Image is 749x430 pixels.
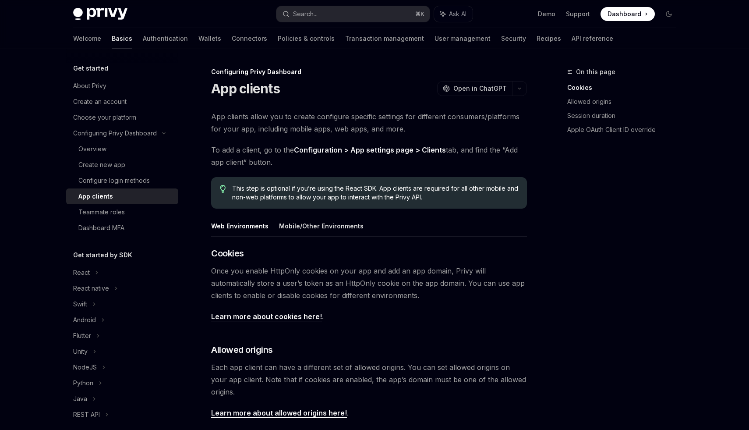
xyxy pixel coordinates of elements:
span: Open in ChatGPT [453,84,507,93]
span: ⌘ K [415,11,424,18]
a: Session duration [567,109,683,123]
span: Cookies [211,247,244,259]
a: Dashboard [601,7,655,21]
a: Configure login methods [66,173,178,188]
img: dark logo [73,8,127,20]
div: Unity [73,346,88,357]
span: Ask AI [449,10,466,18]
div: Java [73,394,87,404]
div: Flutter [73,330,91,341]
a: Allowed origins [567,95,683,109]
a: Learn more about allowed origins here! [211,409,347,418]
a: Configuration > App settings page > Clients [294,146,446,155]
a: Choose your platform [66,110,178,125]
span: App clients allow you to create configure specific settings for different consumers/platforms for... [211,110,527,135]
a: Teammate roles [66,204,178,220]
a: User management [435,28,491,49]
span: This step is optional if you’re using the React SDK. App clients are required for all other mobil... [232,184,518,202]
button: Open in ChatGPT [437,81,512,96]
div: Create new app [78,160,125,170]
button: Search...⌘K [276,6,430,22]
div: Overview [78,144,106,154]
div: Create an account [73,96,127,107]
a: Learn more about cookies here! [211,312,322,321]
span: Once you enable HttpOnly cookies on your app and add an app domain, Privy will automatically stor... [211,265,527,302]
button: Web Environments [211,216,269,236]
a: Welcome [73,28,101,49]
h1: App clients [211,81,280,96]
button: Ask AI [434,6,473,22]
div: App clients [78,191,113,202]
div: Python [73,378,93,388]
a: Transaction management [345,28,424,49]
span: Each app client can have a different set of allowed origins. You can set allowed origins on your ... [211,361,527,398]
div: Configure login methods [78,175,150,186]
span: Allowed origins [211,344,273,356]
svg: Tip [220,185,226,193]
div: NodeJS [73,362,97,373]
a: Basics [112,28,132,49]
a: Recipes [537,28,561,49]
div: Teammate roles [78,207,125,217]
div: Choose your platform [73,112,136,123]
div: Configuring Privy Dashboard [73,128,157,139]
span: . [211,407,527,419]
a: Policies & controls [278,28,335,49]
h5: Get started by SDK [73,250,132,260]
div: React [73,267,90,278]
a: API reference [572,28,613,49]
button: Toggle dark mode [662,7,676,21]
span: . [211,310,527,323]
a: Demo [538,10,555,18]
a: Authentication [143,28,188,49]
div: Swift [73,299,87,309]
button: Mobile/Other Environments [279,216,364,236]
a: App clients [66,188,178,204]
div: Dashboard MFA [78,223,124,233]
h5: Get started [73,63,108,74]
a: Create an account [66,94,178,110]
a: Overview [66,141,178,157]
a: Cookies [567,81,683,95]
span: On this page [576,67,615,77]
div: Android [73,315,96,325]
div: Search... [293,9,318,19]
a: Apple OAuth Client ID override [567,123,683,137]
div: REST API [73,409,100,420]
a: Support [566,10,590,18]
a: Dashboard MFA [66,220,178,236]
div: React native [73,283,109,294]
div: About Privy [73,81,106,91]
span: Dashboard [608,10,641,18]
span: To add a client, go to the tab, and find the “Add app client” button. [211,144,527,168]
div: Configuring Privy Dashboard [211,68,527,76]
a: Security [501,28,526,49]
a: Create new app [66,157,178,173]
a: About Privy [66,78,178,94]
a: Connectors [232,28,267,49]
a: Wallets [198,28,221,49]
